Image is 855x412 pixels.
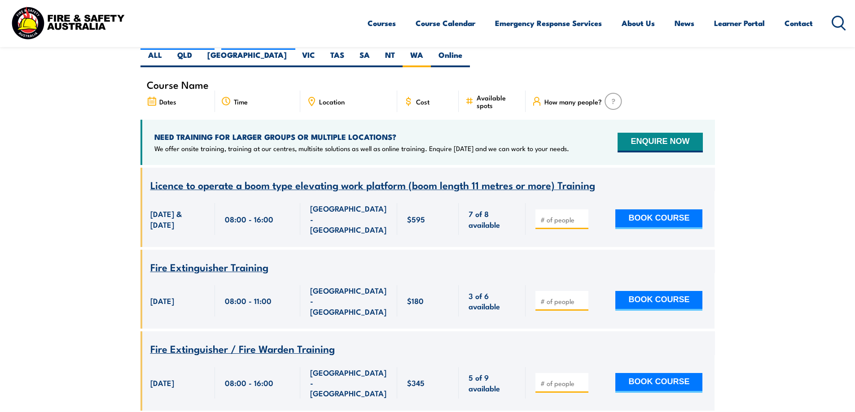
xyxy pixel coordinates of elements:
[150,343,335,355] a: Fire Extinguisher / Fire Warden Training
[200,50,294,67] label: [GEOGRAPHIC_DATA]
[319,98,345,105] span: Location
[469,372,516,393] span: 5 of 9 available
[225,295,272,306] span: 08:00 - 11:00
[225,377,273,388] span: 08:00 - 16:00
[368,11,396,35] a: Courses
[154,144,569,153] p: We offer onsite training, training at our centres, multisite solutions as well as online training...
[622,11,655,35] a: About Us
[147,81,209,88] span: Course Name
[540,215,585,224] input: # of people
[323,50,352,67] label: TAS
[407,214,425,224] span: $595
[150,180,595,191] a: Licence to operate a boom type elevating work platform (boom length 11 metres or more) Training
[416,11,475,35] a: Course Calendar
[540,297,585,306] input: # of people
[150,341,335,356] span: Fire Extinguisher / Fire Warden Training
[170,50,200,67] label: QLD
[352,50,377,67] label: SA
[310,285,387,317] span: [GEOGRAPHIC_DATA] - [GEOGRAPHIC_DATA]
[615,373,702,393] button: BOOK COURSE
[407,295,424,306] span: $180
[154,132,569,142] h4: NEED TRAINING FOR LARGER GROUPS OR MULTIPLE LOCATIONS?
[477,94,519,109] span: Available spots
[225,214,273,224] span: 08:00 - 16:00
[540,379,585,388] input: # of people
[310,367,387,399] span: [GEOGRAPHIC_DATA] - [GEOGRAPHIC_DATA]
[615,291,702,311] button: BOOK COURSE
[159,98,176,105] span: Dates
[785,11,813,35] a: Contact
[377,50,403,67] label: NT
[431,50,470,67] label: Online
[294,50,323,67] label: VIC
[618,133,702,152] button: ENQUIRE NOW
[714,11,765,35] a: Learner Portal
[544,98,602,105] span: How many people?
[495,11,602,35] a: Emergency Response Services
[469,291,516,312] span: 3 of 6 available
[234,98,248,105] span: Time
[140,50,170,67] label: ALL
[150,208,205,230] span: [DATE] & [DATE]
[150,262,268,273] a: Fire Extinguisher Training
[403,50,431,67] label: WA
[150,295,174,306] span: [DATE]
[150,377,174,388] span: [DATE]
[675,11,694,35] a: News
[469,208,516,230] span: 7 of 8 available
[407,377,425,388] span: $345
[416,98,430,105] span: Cost
[150,259,268,274] span: Fire Extinguisher Training
[310,203,387,234] span: [GEOGRAPHIC_DATA] - [GEOGRAPHIC_DATA]
[615,209,702,229] button: BOOK COURSE
[150,177,595,192] span: Licence to operate a boom type elevating work platform (boom length 11 metres or more) Training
